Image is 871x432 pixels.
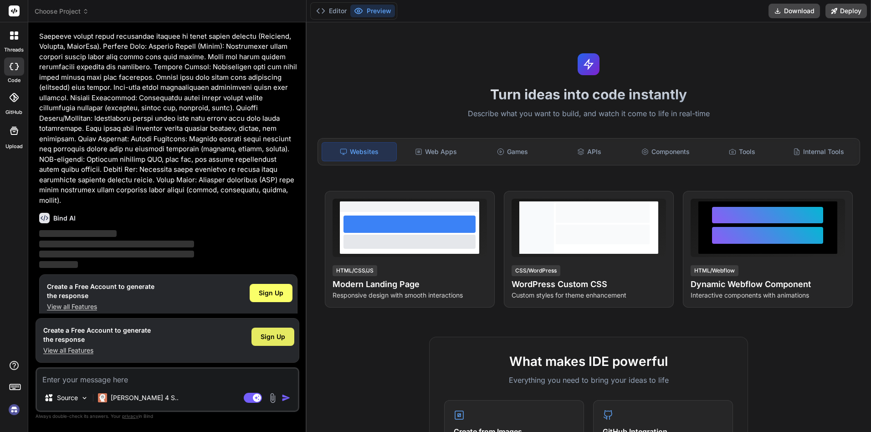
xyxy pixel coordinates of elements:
[691,278,845,291] h4: Dynamic Webflow Component
[39,251,194,257] span: ‌
[47,282,154,300] h1: Create a Free Account to generate the response
[350,5,395,17] button: Preview
[691,265,738,276] div: HTML/Webflow
[53,214,76,223] h6: Bind AI
[8,77,20,84] label: code
[259,288,283,298] span: Sign Up
[691,291,845,300] p: Interactive components with animations
[261,332,285,341] span: Sign Up
[98,393,107,402] img: Claude 4 Sonnet
[781,142,856,161] div: Internal Tools
[47,302,154,311] p: View all Features
[333,291,487,300] p: Responsive design with smooth interactions
[333,278,487,291] h4: Modern Landing Page
[39,261,78,268] span: ‌
[444,375,733,386] p: Everything you need to bring your ideas to life
[267,393,278,403] img: attachment
[5,108,22,116] label: GitHub
[705,142,779,161] div: Tools
[512,291,666,300] p: Custom styles for theme enhancement
[4,46,24,54] label: threads
[825,4,867,18] button: Deploy
[333,265,377,276] div: HTML/CSS/JS
[512,278,666,291] h4: WordPress Custom CSS
[512,265,560,276] div: CSS/WordPress
[552,142,626,161] div: APIs
[111,393,179,402] p: [PERSON_NAME] 4 S..
[399,142,473,161] div: Web Apps
[43,326,151,344] h1: Create a Free Account to generate the response
[282,393,291,402] img: icon
[57,393,78,402] p: Source
[122,413,138,419] span: privacy
[43,346,151,355] p: View all Features
[39,230,117,237] span: ‌
[313,5,350,17] button: Editor
[322,142,397,161] div: Websites
[312,86,866,103] h1: Turn ideas into code instantly
[39,241,194,247] span: ‌
[5,143,23,150] label: Upload
[312,108,866,120] p: Describe what you want to build, and watch it come to life in real-time
[628,142,703,161] div: Components
[475,142,550,161] div: Games
[36,412,299,421] p: Always double-check its answers. Your in Bind
[81,394,88,402] img: Pick Models
[6,402,22,417] img: signin
[769,4,820,18] button: Download
[444,352,733,371] h2: What makes IDE powerful
[35,7,89,16] span: Choose Project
